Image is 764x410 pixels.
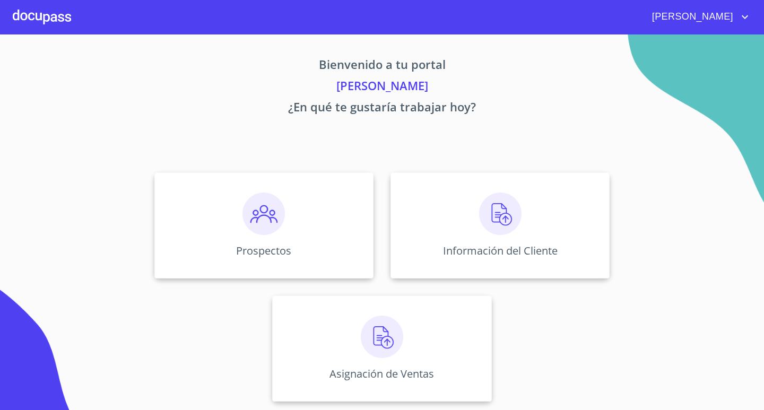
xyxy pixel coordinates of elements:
[242,193,285,235] img: prospectos.png
[55,98,709,119] p: ¿En qué te gustaría trabajar hoy?
[55,56,709,77] p: Bienvenido a tu portal
[236,243,291,258] p: Prospectos
[55,77,709,98] p: [PERSON_NAME]
[443,243,558,258] p: Información del Cliente
[644,8,751,25] button: account of current user
[361,316,403,358] img: carga.png
[479,193,522,235] img: carga.png
[644,8,739,25] span: [PERSON_NAME]
[329,367,434,381] p: Asignación de Ventas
